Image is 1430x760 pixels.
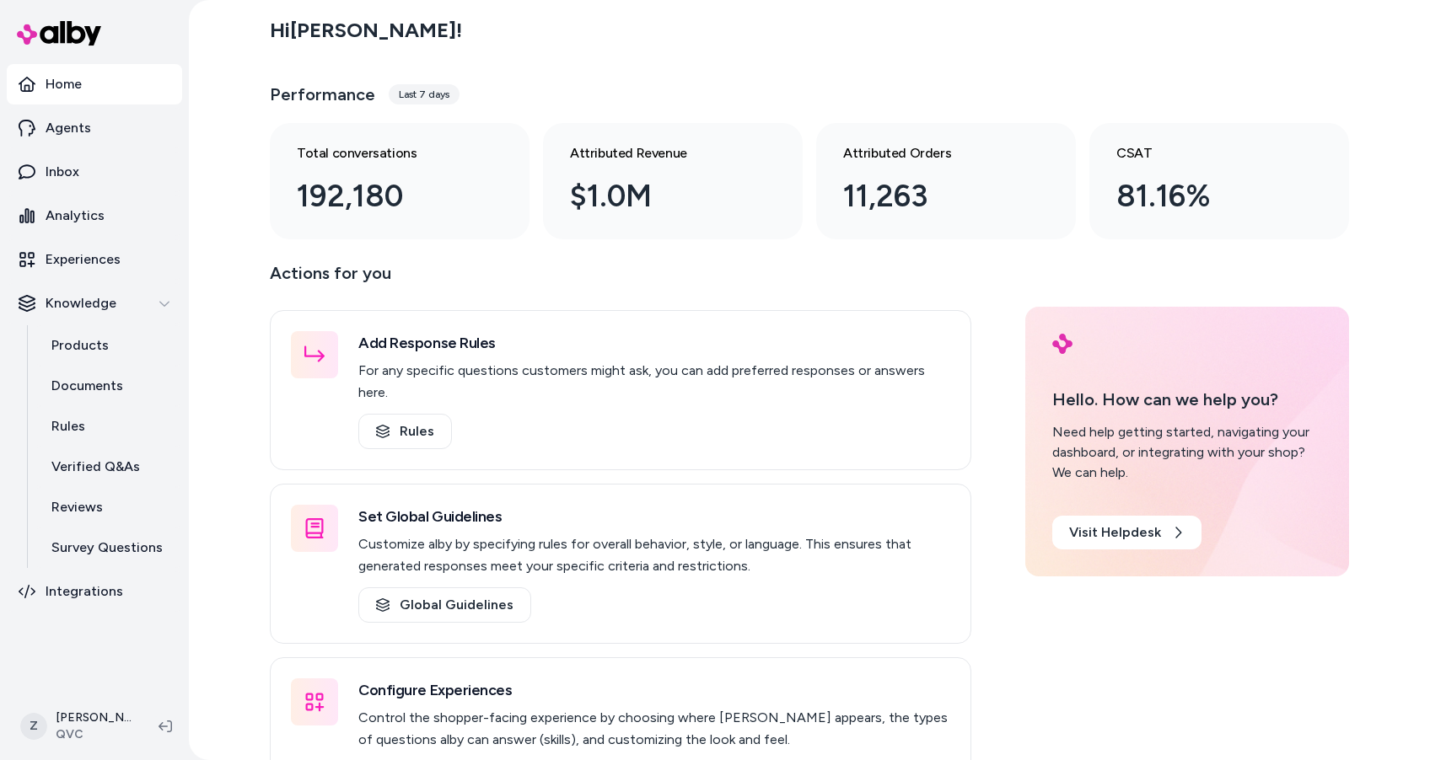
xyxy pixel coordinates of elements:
h3: Total conversations [297,143,476,163]
p: Customize alby by specifying rules for overall behavior, style, or language. This ensures that ge... [358,533,950,577]
h3: Configure Experiences [358,678,950,702]
a: Rules [35,406,182,447]
p: Agents [46,118,91,138]
h3: Attributed Revenue [570,143,749,163]
p: Integrations [46,581,123,602]
a: Products [35,325,182,366]
p: Actions for you [270,260,971,300]
div: 192,180 [297,174,476,219]
button: Knowledge [7,283,182,324]
a: Attributed Revenue $1.0M [543,123,803,239]
h3: CSAT [1116,143,1295,163]
a: Rules [358,414,452,449]
a: Reviews [35,487,182,527]
a: Visit Helpdesk [1052,516,1202,549]
p: Home [46,74,82,94]
a: Inbox [7,152,182,192]
p: Inbox [46,162,79,182]
p: Products [51,335,109,356]
div: 81.16% [1116,174,1295,219]
p: Control the shopper-facing experience by choosing where [PERSON_NAME] appears, the types of quest... [358,707,950,751]
p: Documents [51,376,123,396]
p: [PERSON_NAME] [56,709,132,726]
a: Total conversations 192,180 [270,123,530,239]
p: Rules [51,416,85,436]
span: Z [20,713,47,740]
p: Knowledge [46,293,116,313]
img: alby Logo [1052,334,1072,354]
div: 11,263 [843,174,1022,219]
p: For any specific questions customers might ask, you can add preferred responses or answers here. [358,360,950,404]
a: Attributed Orders 11,263 [816,123,1076,239]
p: Verified Q&As [51,457,140,477]
h3: Performance [270,83,375,106]
h2: Hi [PERSON_NAME] ! [270,18,462,43]
div: Need help getting started, navigating your dashboard, or integrating with your shop? We can help. [1052,422,1322,483]
a: Agents [7,108,182,148]
a: Documents [35,366,182,406]
p: Survey Questions [51,538,163,558]
button: Z[PERSON_NAME]QVC [10,699,145,753]
p: Analytics [46,206,105,226]
div: $1.0M [570,174,749,219]
a: Experiences [7,239,182,280]
a: CSAT 81.16% [1089,123,1349,239]
p: Reviews [51,497,103,517]
p: Experiences [46,249,121,270]
a: Integrations [7,571,182,612]
div: Last 7 days [389,84,460,104]
a: Analytics [7,195,182,236]
a: Survey Questions [35,527,182,568]
a: Verified Q&As [35,447,182,487]
a: Home [7,64,182,104]
img: alby Logo [17,21,101,45]
a: Global Guidelines [358,587,531,623]
span: QVC [56,726,132,743]
h3: Set Global Guidelines [358,505,950,528]
h3: Attributed Orders [843,143,1022,163]
h3: Add Response Rules [358,331,950,355]
p: Hello. How can we help you? [1052,387,1322,412]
